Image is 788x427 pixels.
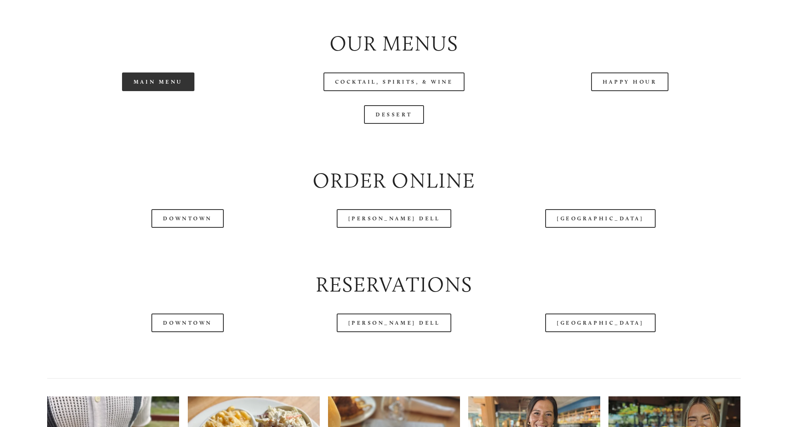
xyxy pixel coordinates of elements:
[545,209,655,228] a: [GEOGRAPHIC_DATA]
[122,72,194,91] a: Main Menu
[545,314,655,332] a: [GEOGRAPHIC_DATA]
[337,209,452,228] a: [PERSON_NAME] Dell
[591,72,669,91] a: Happy Hour
[47,270,740,299] h2: Reservations
[47,166,740,195] h2: Order Online
[151,209,223,228] a: Downtown
[337,314,452,332] a: [PERSON_NAME] Dell
[151,314,223,332] a: Downtown
[323,72,465,91] a: Cocktail, Spirits, & Wine
[364,105,424,124] a: Dessert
